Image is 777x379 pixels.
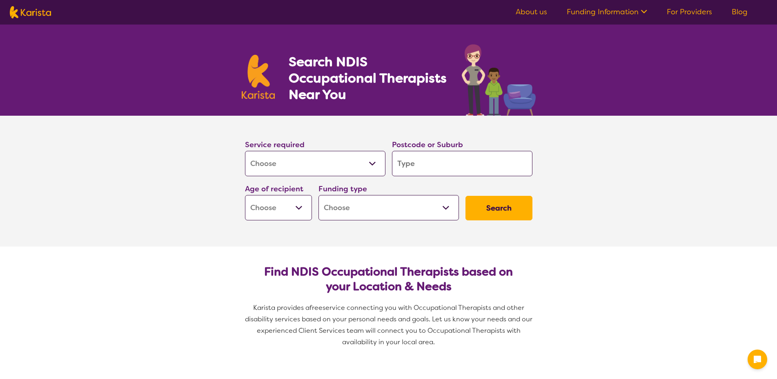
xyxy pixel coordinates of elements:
[732,7,748,17] a: Blog
[392,140,463,150] label: Postcode or Suburb
[242,55,275,99] img: Karista logo
[245,140,305,150] label: Service required
[516,7,547,17] a: About us
[245,184,303,194] label: Age of recipient
[318,184,367,194] label: Funding type
[567,7,647,17] a: Funding Information
[10,6,51,18] img: Karista logo
[392,151,532,176] input: Type
[667,7,712,17] a: For Providers
[252,265,526,294] h2: Find NDIS Occupational Therapists based on your Location & Needs
[309,303,323,312] span: free
[253,303,309,312] span: Karista provides a
[289,54,447,103] h1: Search NDIS Occupational Therapists Near You
[465,196,532,220] button: Search
[245,303,534,346] span: service connecting you with Occupational Therapists and other disability services based on your p...
[462,44,536,116] img: occupational-therapy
